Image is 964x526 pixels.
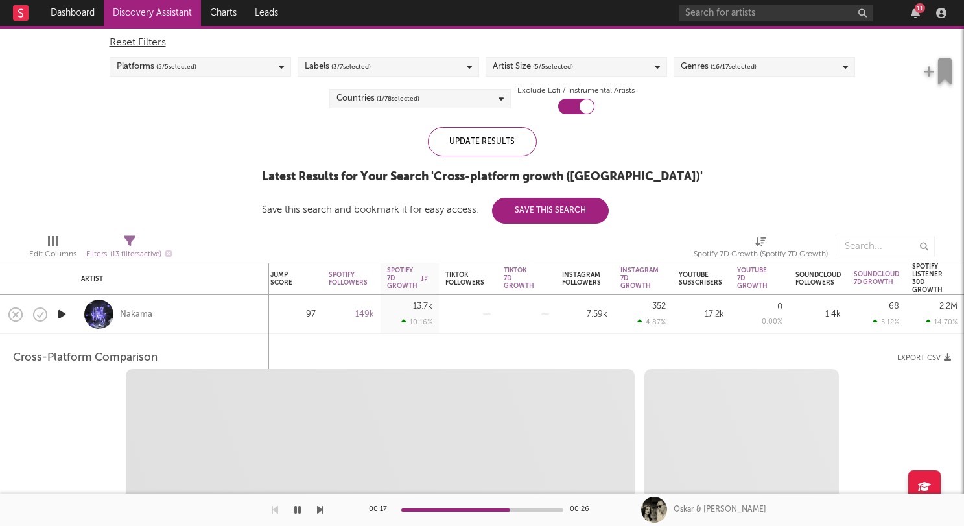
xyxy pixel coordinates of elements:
[637,318,666,326] div: 4.87 %
[29,246,76,262] div: Edit Columns
[711,59,757,75] span: ( 16 / 17 selected)
[401,318,432,326] div: 10.16 %
[262,205,609,215] div: Save this search and bookmark it for easy access:
[652,302,666,311] div: 352
[915,3,925,13] div: 11
[694,246,828,262] div: Spotify 7D Growth (Spotify 7D Growth)
[620,267,659,290] div: Instagram 7D Growth
[854,270,899,286] div: Soundcloud 7D Growth
[331,59,371,75] span: ( 3 / 7 selected)
[562,307,607,322] div: 7.59k
[737,267,768,290] div: YouTube 7D Growth
[493,59,573,75] div: Artist Size
[679,307,724,322] div: 17.2k
[926,318,958,326] div: 14.70 %
[570,502,596,518] div: 00:26
[377,91,419,106] span: ( 1 / 78 selected)
[29,230,76,268] div: Edit Columns
[270,307,316,322] div: 97
[679,271,722,287] div: YouTube Subscribers
[838,237,935,256] input: Search...
[533,59,573,75] span: ( 5 / 5 selected)
[413,302,432,311] div: 13.7k
[445,271,484,287] div: Tiktok Followers
[939,302,958,311] div: 2.2M
[517,83,635,99] label: Exclude Lofi / Instrumental Artists
[270,271,296,287] div: Jump Score
[911,8,920,18] button: 11
[13,350,158,366] span: Cross-Platform Comparison
[897,354,951,362] button: Export CSV
[305,59,371,75] div: Labels
[120,309,152,320] a: Nakama
[492,198,609,224] button: Save This Search
[428,127,537,156] div: Update Results
[262,169,703,185] div: Latest Results for Your Search ' Cross-platform growth ([GEOGRAPHIC_DATA]) '
[873,318,899,326] div: 5.12 %
[329,271,368,287] div: Spotify Followers
[912,263,943,294] div: Spotify Listener 30D Growth
[762,318,782,326] div: 0.00 %
[504,267,534,290] div: Tiktok 7D Growth
[387,267,428,290] div: Spotify 7D Growth
[156,59,196,75] span: ( 5 / 5 selected)
[777,303,782,311] div: 0
[674,504,766,516] div: Oskar & [PERSON_NAME]
[795,307,841,322] div: 1.4k
[110,251,161,258] span: ( 13 filters active)
[795,271,841,287] div: Soundcloud Followers
[81,275,256,283] div: Artist
[889,302,899,311] div: 68
[110,35,855,51] div: Reset Filters
[117,59,196,75] div: Platforms
[562,271,601,287] div: Instagram Followers
[329,307,374,322] div: 149k
[86,246,172,263] div: Filters
[694,230,828,268] div: Spotify 7D Growth (Spotify 7D Growth)
[369,502,395,518] div: 00:17
[681,59,757,75] div: Genres
[86,230,172,268] div: Filters(13 filters active)
[336,91,419,106] div: Countries
[679,5,873,21] input: Search for artists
